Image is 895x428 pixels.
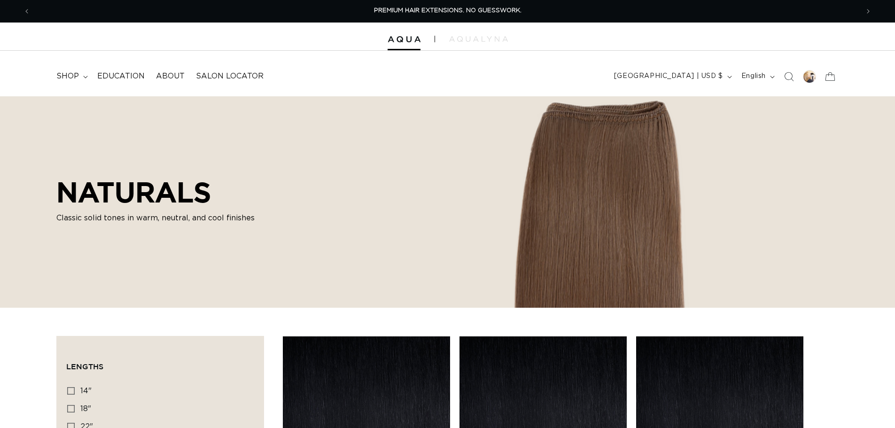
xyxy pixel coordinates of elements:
[56,176,268,209] h2: NATURALS
[92,66,150,87] a: Education
[190,66,269,87] a: Salon Locator
[388,36,420,43] img: Aqua Hair Extensions
[156,71,185,81] span: About
[80,387,92,395] span: 14"
[374,8,521,14] span: PREMIUM HAIR EXTENSIONS. NO GUESSWORK.
[56,212,268,224] p: Classic solid tones in warm, neutral, and cool finishes
[66,362,103,371] span: Lengths
[608,68,736,86] button: [GEOGRAPHIC_DATA] | USD $
[858,2,879,20] button: Next announcement
[51,66,92,87] summary: shop
[97,71,145,81] span: Education
[196,71,264,81] span: Salon Locator
[56,71,79,81] span: shop
[80,405,91,412] span: 18"
[614,71,723,81] span: [GEOGRAPHIC_DATA] | USD $
[16,2,37,20] button: Previous announcement
[736,68,778,86] button: English
[741,71,766,81] span: English
[66,346,254,380] summary: Lengths (0 selected)
[449,36,508,42] img: aqualyna.com
[778,66,799,87] summary: Search
[150,66,190,87] a: About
